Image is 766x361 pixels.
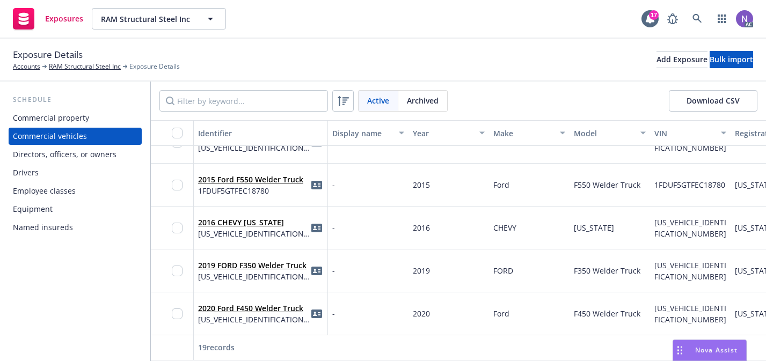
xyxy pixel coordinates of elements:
[654,128,714,139] div: VIN
[9,109,142,127] a: Commercial property
[332,308,335,319] span: -
[13,146,116,163] div: Directors, officers, or owners
[198,303,310,314] span: 2020 Ford F450 Welder Truck
[413,266,430,276] span: 2019
[710,51,753,68] div: Bulk import
[198,217,284,227] a: 2016 CHEVY [US_STATE]
[493,308,509,319] span: Ford
[13,219,73,236] div: Named insureds
[9,219,142,236] a: Named insureds
[656,51,707,68] button: Add Exposure
[656,51,707,68] div: Add Exposure
[92,8,226,30] button: RAM Structural Steel Inc
[9,94,142,105] div: Schedule
[649,10,659,20] div: 17
[695,345,738,355] span: Nova Assist
[711,8,733,30] a: Switch app
[172,128,183,138] input: Select all
[367,95,389,106] span: Active
[172,266,183,276] input: Toggle Row Selected
[194,120,328,146] button: Identifier
[198,142,310,153] span: [US_VEHICLE_IDENTIFICATION_NUMBER]
[198,185,303,196] span: 1FDUF5GTFEC18780
[198,174,303,185] a: 2015 Ford F550 Welder Truck
[654,131,726,153] span: [US_VEHICLE_IDENTIFICATION_NUMBER]
[13,182,76,200] div: Employee classes
[662,8,683,30] a: Report a Bug
[654,260,726,282] span: [US_VEHICLE_IDENTIFICATION_NUMBER]
[332,265,335,276] span: -
[49,62,121,71] a: RAM Structural Steel Inc
[574,266,640,276] span: F350 Welder Truck
[310,264,323,277] span: idCard
[13,48,83,62] span: Exposure Details
[310,222,323,234] a: idCard
[493,223,516,233] span: CHEVY
[408,120,489,146] button: Year
[13,109,89,127] div: Commercial property
[9,182,142,200] a: Employee classes
[332,179,335,190] span: -
[489,120,570,146] button: Make
[101,13,194,25] span: RAM Structural Steel Inc
[673,340,747,361] button: Nova Assist
[413,180,430,190] span: 2015
[654,217,726,239] span: [US_VEHICLE_IDENTIFICATION_NUMBER]
[9,146,142,163] a: Directors, officers, or owners
[332,128,392,139] div: Display name
[198,303,303,313] a: 2020 Ford F450 Welder Truck
[13,164,39,181] div: Drivers
[159,90,328,112] input: Filter by keyword...
[654,180,725,190] span: 1FDUF5GTFEC18780
[710,51,753,68] button: Bulk import
[198,228,310,239] span: [US_VEHICLE_IDENTIFICATION_NUMBER]
[172,223,183,233] input: Toggle Row Selected
[129,62,180,71] span: Exposure Details
[310,307,323,320] a: idCard
[45,14,83,23] span: Exposures
[9,201,142,218] a: Equipment
[9,164,142,181] a: Drivers
[407,95,439,106] span: Archived
[413,308,430,319] span: 2020
[198,260,310,271] span: 2019 FORD F350 Welder Truck
[198,271,310,282] span: [US_VEHICLE_IDENTIFICATION_NUMBER]
[198,217,310,228] span: 2016 CHEVY [US_STATE]
[13,128,87,145] div: Commercial vehicles
[9,128,142,145] a: Commercial vehicles
[493,180,509,190] span: Ford
[198,128,323,139] div: Identifier
[687,8,708,30] a: Search
[172,308,183,319] input: Toggle Row Selected
[574,128,634,139] div: Model
[332,222,335,233] span: -
[198,342,235,352] span: 19 records
[13,62,40,71] a: Accounts
[493,266,513,276] span: FORD
[574,180,640,190] span: F550 Welder Truck
[570,120,650,146] button: Model
[574,223,614,233] span: [US_STATE]
[413,128,473,139] div: Year
[198,314,310,325] span: [US_VEHICLE_IDENTIFICATION_NUMBER]
[650,120,731,146] button: VIN
[9,4,87,34] a: Exposures
[654,303,726,325] span: [US_VEHICLE_IDENTIFICATION_NUMBER]
[673,340,687,360] div: Drag to move
[413,223,430,233] span: 2016
[310,179,323,191] a: idCard
[736,10,753,27] img: photo
[574,308,640,319] span: F450 Welder Truck
[198,260,307,270] a: 2019 FORD F350 Welder Truck
[328,120,408,146] button: Display name
[493,128,553,139] div: Make
[13,201,53,218] div: Equipment
[172,180,183,190] input: Toggle Row Selected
